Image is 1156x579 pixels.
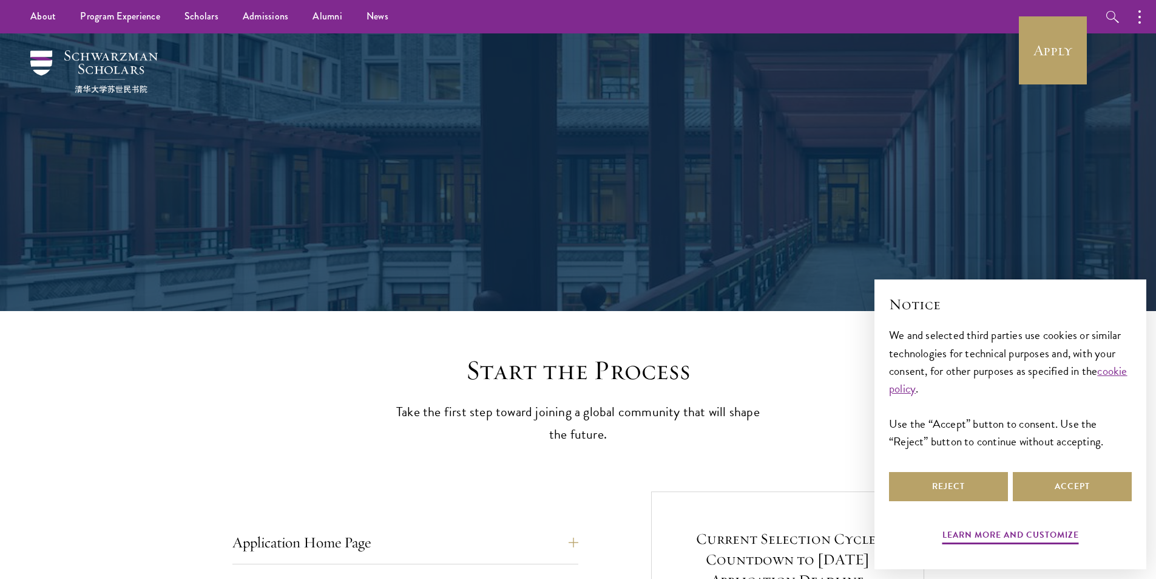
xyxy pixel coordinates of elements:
a: cookie policy [889,362,1127,397]
p: Take the first step toward joining a global community that will shape the future. [390,401,766,446]
div: We and selected third parties use cookies or similar technologies for technical purposes and, wit... [889,326,1132,450]
h2: Notice [889,294,1132,315]
button: Reject [889,472,1008,501]
a: Apply [1019,16,1087,84]
button: Learn more and customize [942,527,1079,546]
h2: Start the Process [390,354,766,388]
button: Application Home Page [232,528,578,557]
button: Accept [1013,472,1132,501]
img: Schwarzman Scholars [30,50,158,93]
